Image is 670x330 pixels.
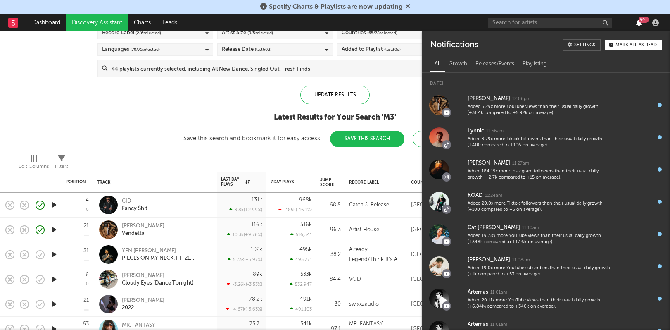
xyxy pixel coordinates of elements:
div: 10.3k ( +9.76 % ) [227,232,262,237]
div: [GEOGRAPHIC_DATA] [411,200,467,210]
div: 516k [300,222,312,227]
a: Dashboard [26,14,66,31]
div: 116k [251,222,262,227]
div: 11:27am [512,160,529,167]
div: KOAD [468,191,483,201]
div: Releases/Events [471,57,518,71]
div: Edit Columns [19,162,49,172]
div: Jump Score [320,177,334,187]
a: [PERSON_NAME]2022 [122,297,164,312]
div: -185k ( -16.1 % ) [278,207,312,213]
button: Save This Search [330,131,404,147]
div: 38.2 [320,250,341,260]
div: All [430,57,444,71]
div: 31 [83,248,89,253]
div: Catch & Release [349,200,389,210]
span: ( 2 / 6 selected) [135,28,161,38]
div: Filters [55,151,68,175]
div: Artemas [468,287,488,297]
span: ( 0 / 5 selected) [247,28,273,38]
div: 68.8 [320,200,341,210]
span: (last 60 d) [255,45,271,55]
a: [PERSON_NAME]Cloudy Eyes (Dance Tonight) [122,272,194,287]
div: 6 [86,272,89,277]
div: Artist Size [222,28,273,38]
div: 4 [86,198,89,203]
div: -4.67k ( -5.63 % ) [226,306,262,312]
a: CIDFancy $hit [122,198,147,213]
div: Record Label [102,28,161,38]
a: Artemas11:01amAdded 20.11x more YouTube views than their usual daily growth (+6.84M compared to +... [422,282,670,315]
div: [PERSON_NAME] [122,297,164,304]
div: Added 5.29x more YouTube views than their usual daily growth (+31.4k compared to +5.92k on average). [468,104,613,117]
div: Countries [342,28,397,38]
div: Added to Playlist [342,45,401,55]
div: 99 + [639,17,649,23]
div: YFN [PERSON_NAME] [122,247,211,255]
div: Latest Results for Your Search ' M3 ' [183,112,487,122]
div: Added 19.78x more YouTube views than their usual daily growth (+348k compared to +17.6k on average). [468,233,613,246]
div: Last Day Plays [221,177,250,187]
a: Cat [PERSON_NAME]11:10amAdded 19.78x more YouTube views than their usual daily growth (+348k comp... [422,218,670,250]
div: 495,271 [290,257,312,262]
div: Added 184.19x more Instagram followers than their usual daily growth (+2.7k compared to +15 on av... [468,168,613,181]
div: Release Date [222,45,271,55]
div: 5.73k ( +5.97 % ) [228,257,262,262]
div: 75.7k [249,321,262,327]
div: Added 3.79x more Tiktok followers than their usual daily growth (+400 compared to +106 on average). [468,136,613,149]
div: CID [122,198,147,205]
div: 30 [320,299,341,309]
a: [PERSON_NAME]11:08amAdded 19.0x more YouTube subscribers than their usual daily growth (+1k compa... [422,250,670,282]
span: (last 30 d) [384,45,401,55]
div: 102k [251,247,262,252]
div: Mark all as read [615,43,657,48]
div: [PERSON_NAME] [122,272,194,280]
div: 532,947 [290,282,312,287]
div: [GEOGRAPHIC_DATA] [411,250,467,260]
div: [DATE] [422,73,670,89]
div: Playlisting [518,57,551,71]
div: Edit Columns [19,151,49,175]
div: Cat [PERSON_NAME] [468,223,520,233]
div: 11:10am [522,225,539,231]
div: [PERSON_NAME] [122,222,164,230]
div: 491,103 [290,306,312,312]
div: MR. FANTASY [122,322,155,329]
div: Save this search and bookmark it for easy access: [183,135,487,141]
div: 0 [86,282,89,287]
div: [PERSON_NAME] [468,255,510,265]
div: Artist House [349,225,379,235]
div: 78.2k [249,297,262,302]
div: [GEOGRAPHIC_DATA] [411,299,467,309]
div: 11:24am [485,193,502,199]
div: Already Legend/Think It's A Game Records [349,245,403,265]
div: Notifications [430,39,478,51]
div: 7 Day Plays [271,179,299,184]
div: 533k [300,272,312,277]
div: Added 19.0x more YouTube subscribers than their usual daily growth (+1k compared to +53 on average). [468,265,613,278]
div: 491k [300,297,312,302]
div: 11:56am [486,128,504,134]
div: Languages [102,45,160,55]
div: [PERSON_NAME] [468,158,510,168]
div: Settings [574,43,595,48]
div: 0 [86,208,89,212]
div: Position [66,179,86,184]
div: 131k [252,197,262,203]
a: Leads [157,14,183,31]
button: Mark all as read [605,40,662,50]
a: Settings [563,39,601,51]
div: 11:01am [490,289,507,296]
div: 968k [299,197,312,203]
div: VOD [349,275,361,285]
a: [PERSON_NAME]11:27amAdded 184.19x more Instagram followers than their usual daily growth (+2.7k c... [422,153,670,186]
span: ( 65 / 78 selected) [367,28,397,38]
div: [PERSON_NAME] [468,94,510,104]
a: Lynnic11:56amAdded 3.79x more Tiktok followers than their usual daily growth (+400 compared to +1... [422,121,670,153]
a: [PERSON_NAME]Vendetta [122,222,164,237]
div: 11:01am [490,322,507,328]
div: Artemas [468,320,488,330]
div: 21 [83,223,89,229]
div: Lynnic [468,126,484,136]
div: 89k [253,272,262,277]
